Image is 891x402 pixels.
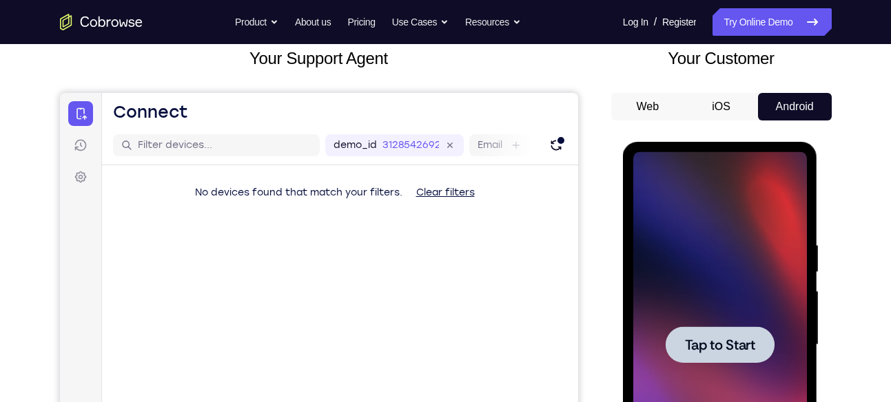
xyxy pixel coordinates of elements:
[465,8,521,36] button: Resources
[235,8,278,36] button: Product
[758,93,832,120] button: Android
[611,93,685,120] button: Web
[345,86,426,114] button: Clear filters
[62,196,132,210] span: Tap to Start
[135,94,342,105] span: No devices found that match your filters.
[43,184,152,221] button: Tap to Start
[60,46,578,71] h2: Your Support Agent
[295,8,331,36] a: About us
[611,46,832,71] h2: Your Customer
[713,8,831,36] a: Try Online Demo
[347,8,375,36] a: Pricing
[684,93,758,120] button: iOS
[392,8,449,36] button: Use Cases
[654,14,657,30] span: /
[623,8,648,36] a: Log In
[60,14,143,30] a: Go to the home page
[662,8,696,36] a: Register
